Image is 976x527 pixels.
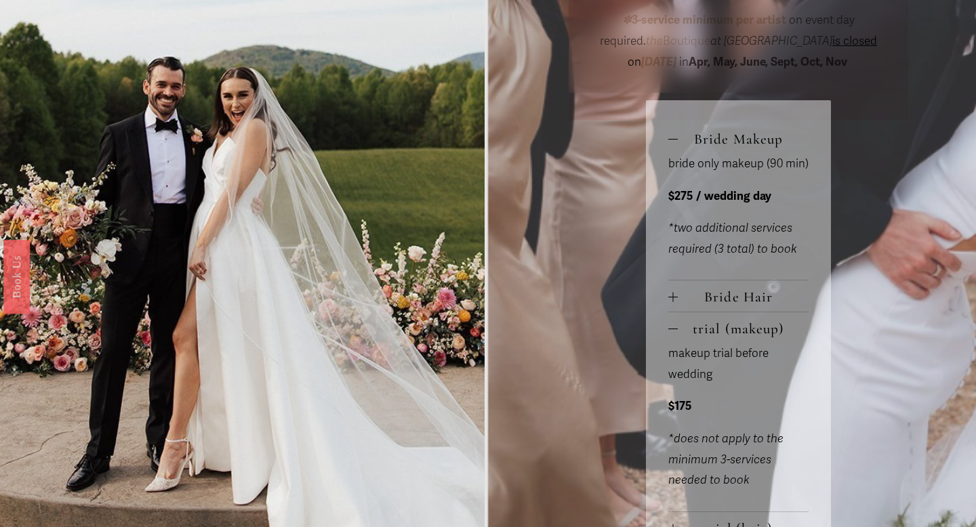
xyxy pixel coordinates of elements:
span: is closed [832,34,877,48]
span: on event day required. [600,13,857,48]
em: the [646,34,663,48]
em: *does not apply to the minimum 3-services needed to book [668,431,784,487]
button: Bride Hair [668,280,809,312]
p: on [589,10,888,72]
strong: 3-service minimum per artist [632,13,786,27]
span: Bride Makeup [678,131,809,148]
em: ✽ [622,13,632,27]
div: Bride Makeup [668,154,809,280]
em: *two additional services required (3 total) to book [668,221,797,256]
span: Boutique [646,34,710,48]
button: Bride Makeup [668,123,809,154]
button: trial (makeup) [668,312,809,343]
em: [DATE] [641,55,676,69]
span: Bride Hair [678,289,809,305]
p: bride only makeup (90 min) [668,154,809,175]
strong: Apr, May, June, Sept, Oct, Nov [689,55,847,69]
span: in [676,55,850,69]
em: at [GEOGRAPHIC_DATA] [710,34,832,48]
span: trial (makeup) [678,320,809,337]
div: trial (makeup) [668,343,809,511]
a: Book Us [3,240,30,314]
strong: $275 / wedding day [668,189,771,203]
strong: $175 [668,399,692,413]
p: makeup trial before wedding [668,343,809,385]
